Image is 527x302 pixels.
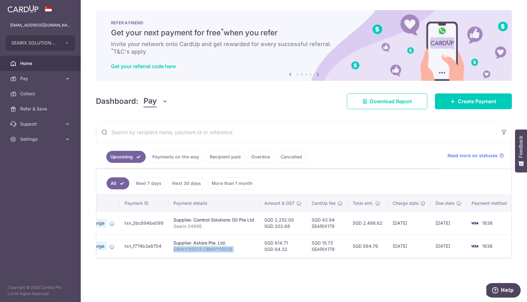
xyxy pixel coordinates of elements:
[206,151,245,163] a: Recipient paid
[448,152,504,159] a: Read more on statuses
[132,177,166,189] a: Next 7 days
[20,136,62,142] span: Settings
[312,200,336,206] span: CardUp fee
[168,177,205,189] a: Next 30 days
[20,121,62,127] span: Support
[430,234,466,258] td: [DATE]
[96,10,512,81] img: RAF banner
[111,40,497,56] h6: Invite your network onto CardUp and get rewarded for every successful referral. T&C's apply
[107,177,129,189] a: All
[96,122,496,142] input: Search by recipient name, payment id or reference
[436,200,454,206] span: Due date
[353,200,373,206] span: Total amt.
[143,95,168,107] button: Pay
[482,243,493,249] span: 1636
[435,93,512,109] a: Create Payment
[468,242,481,250] img: Bank Card
[518,136,524,158] span: Feedback
[111,28,497,38] h5: Get your next payment for free when you refer
[348,234,388,258] td: SGD 894.76
[148,151,203,163] a: Payments on the way
[11,40,58,46] span: SEARIX SOLUTIONS INTERNATIONAL PTE. LTD.
[173,223,254,229] p: Searix 04996
[143,95,157,107] span: Pay
[168,195,259,211] th: Payment details
[468,219,481,227] img: Bank Card
[264,200,295,206] span: Amount & GST
[120,211,168,234] td: txn_3bc694be099
[347,93,427,109] a: Download Report
[173,217,254,223] div: Supplier. Comtrol Solutions (S) Pte Ltd
[247,151,274,163] a: Overdue
[111,20,497,25] p: REFER A FRIEND
[515,129,527,172] button: Feedback - Show survey
[482,220,493,226] span: 1636
[307,234,348,258] td: SGD 15.73 SEARIX179
[393,200,419,206] span: Charge date
[120,234,168,258] td: txn_f774b3e8704
[173,240,254,246] div: Supplier. Astore Pte. Ltd.
[388,211,430,234] td: [DATE]
[20,75,62,82] span: Pay
[208,177,257,189] a: More than 1 month
[96,96,138,107] h4: Dashboard:
[448,152,498,159] span: Read more on statuses
[20,91,62,97] span: Collect
[466,195,514,211] th: Payment method
[486,283,521,299] iframe: Opens a widget where you can find more information
[277,151,306,163] a: Cancelled
[10,22,71,28] p: [EMAIL_ADDRESS][DOMAIN_NAME]
[370,98,412,105] span: Download Report
[111,63,176,69] a: Get your referral code here
[307,211,348,234] td: SGD 43.94 SEARIX179
[20,60,62,67] span: Home
[120,195,168,211] th: Payment ID
[388,234,430,258] td: [DATE]
[430,211,466,234] td: [DATE]
[259,234,307,258] td: SGD 814.71 SGD 64.32
[20,106,62,112] span: Refer & Save
[458,98,496,105] span: Create Payment
[6,35,75,50] button: SEARIX SOLUTIONS INTERNATIONAL PTE. LTD.
[348,211,388,234] td: SGD 2,498.62
[259,211,307,234] td: SGD 2,252.00 SGD 202.68
[106,151,146,163] a: Upcoming
[173,246,254,252] p: CBINV155535 CBINV155536
[8,5,38,13] img: CardUp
